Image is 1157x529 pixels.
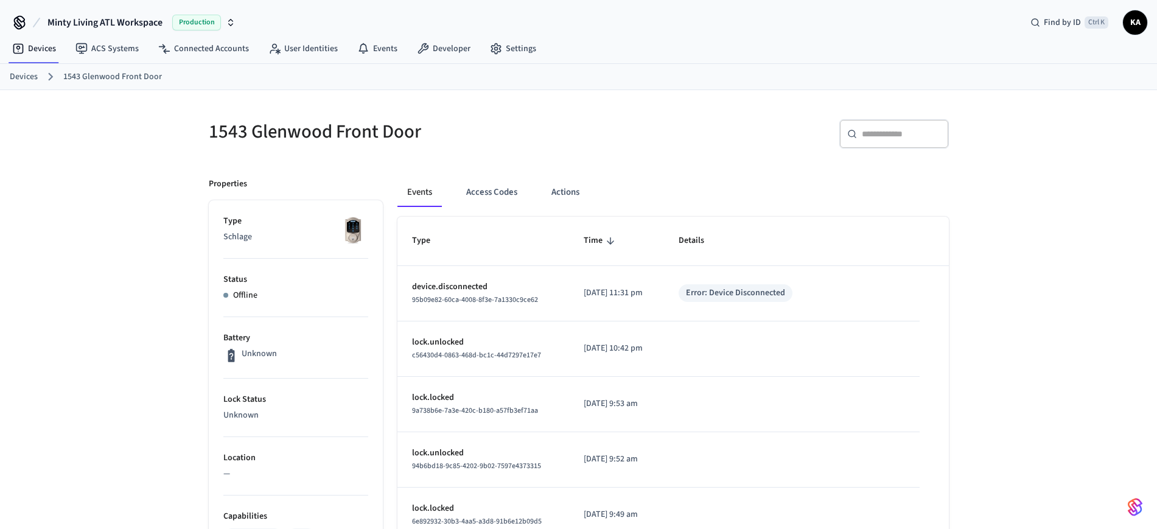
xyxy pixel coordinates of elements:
p: Unknown [223,409,368,422]
span: 94b6bd18-9c85-4202-9b02-7597e4373315 [412,461,541,471]
a: Developer [407,38,480,60]
a: 1543 Glenwood Front Door [63,71,162,83]
span: 95b09e82-60ca-4008-8f3e-7a1330c9ce62 [412,295,538,305]
p: lock.locked [412,391,554,404]
p: Unknown [242,348,277,360]
span: Ctrl K [1085,16,1108,29]
span: 6e892932-30b3-4aa5-a3d8-91b6e12b09d5 [412,516,542,527]
p: [DATE] 9:52 am [584,453,649,466]
p: [DATE] 9:53 am [584,398,649,410]
span: Time [584,231,618,250]
h5: 1543 Glenwood Front Door [209,119,572,144]
div: Error: Device Disconnected [686,287,785,300]
p: [DATE] 9:49 am [584,508,649,521]
span: Production [172,15,221,30]
span: Find by ID [1044,16,1081,29]
span: KA [1124,12,1146,33]
span: Minty Living ATL Workspace [47,15,163,30]
a: Devices [10,71,38,83]
span: 9a738b6e-7a3e-420c-b180-a57fb3ef71aa [412,405,538,416]
span: Type [412,231,446,250]
a: Events [348,38,407,60]
a: ACS Systems [66,38,149,60]
p: [DATE] 11:31 pm [584,287,649,300]
button: Access Codes [456,178,527,207]
a: User Identities [259,38,348,60]
p: Offline [233,289,257,302]
a: Settings [480,38,546,60]
button: Actions [542,178,589,207]
img: Schlage Sense Smart Deadbolt with Camelot Trim, Front [338,215,368,245]
a: Devices [2,38,66,60]
p: lock.locked [412,502,554,515]
p: — [223,468,368,480]
div: ant example [397,178,949,207]
p: lock.unlocked [412,447,554,460]
p: Properties [209,178,247,191]
button: Events [397,178,442,207]
p: device.disconnected [412,281,554,293]
p: Battery [223,332,368,345]
span: c56430d4-0863-468d-bc1c-44d7297e17e7 [412,350,541,360]
span: Details [679,231,720,250]
p: Status [223,273,368,286]
p: Lock Status [223,393,368,406]
p: Capabilities [223,510,368,523]
p: Location [223,452,368,464]
p: lock.unlocked [412,336,554,349]
p: Type [223,215,368,228]
div: Find by IDCtrl K [1021,12,1118,33]
button: KA [1123,10,1147,35]
img: SeamLogoGradient.69752ec5.svg [1128,497,1142,517]
p: [DATE] 10:42 pm [584,342,649,355]
a: Connected Accounts [149,38,259,60]
p: Schlage [223,231,368,243]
